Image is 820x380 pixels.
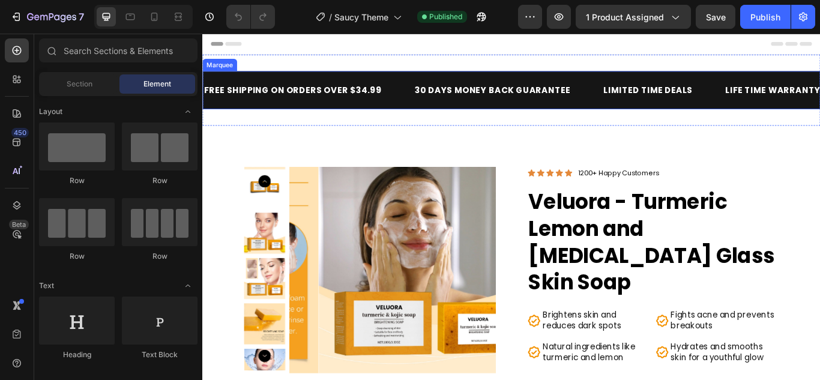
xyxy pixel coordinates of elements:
[696,5,735,29] button: Save
[143,79,171,89] span: Element
[122,349,197,360] div: Text Block
[576,5,691,29] button: 1 product assigned
[178,102,197,121] span: Toggle open
[740,5,791,29] button: Publish
[334,11,388,23] span: Saucy Theme
[468,59,571,73] p: LIMITED TIME DEALS
[65,165,79,179] button: Carousel Back Arrow
[39,38,197,62] input: Search Sections & Elements
[329,11,332,23] span: /
[11,128,29,137] div: 450
[39,175,115,186] div: Row
[5,5,89,29] button: 7
[67,79,92,89] span: Section
[79,10,84,24] p: 7
[39,280,54,291] span: Text
[546,322,672,348] p: Fights acne and prevents breakouts
[39,106,62,117] span: Layout
[246,58,430,74] div: 30 DAYS MONEY BACK GUARANTEE
[226,5,275,29] div: Undo/Redo
[706,12,726,22] span: Save
[9,220,29,229] div: Beta
[379,179,672,307] h1: Veluora - Turmeric Lemon and [MEDICAL_DATA] Glass Skin Soap
[438,157,532,169] p: 1200+ Happy Customers
[39,251,115,262] div: Row
[122,175,197,186] div: Row
[609,58,722,74] div: LIFE TIME WARRANTY
[122,251,197,262] div: Row
[586,11,664,23] span: 1 product assigned
[750,11,780,23] div: Publish
[397,322,522,348] p: Brightens skin and reduces dark spots
[39,349,115,360] div: Heading
[2,31,38,42] div: Marquee
[429,11,462,22] span: Published
[202,34,820,380] iframe: Design area
[178,276,197,295] span: Toggle open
